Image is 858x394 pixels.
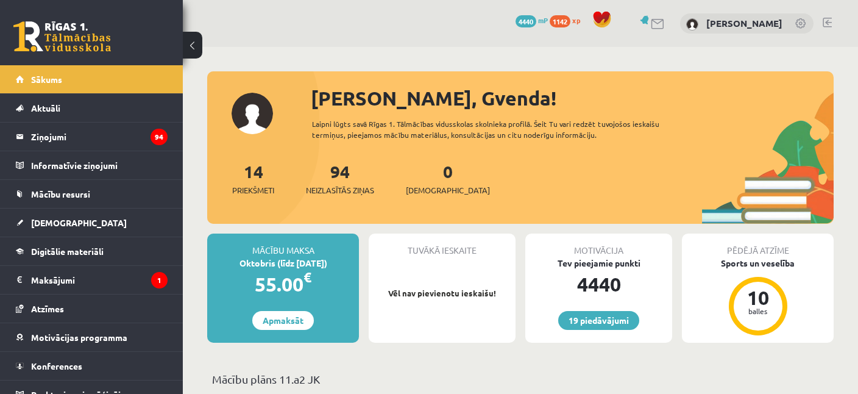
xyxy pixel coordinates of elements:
[31,102,60,113] span: Aktuāli
[207,234,359,257] div: Mācību maksa
[306,160,374,196] a: 94Neizlasītās ziņas
[516,15,548,25] a: 4440 mP
[207,270,359,299] div: 55.00
[16,266,168,294] a: Maksājumi1
[31,266,168,294] legend: Maksājumi
[550,15,586,25] a: 1142 xp
[682,234,834,257] div: Pēdējā atzīme
[207,257,359,270] div: Oktobris (līdz [DATE])
[706,17,782,29] a: [PERSON_NAME]
[740,307,776,315] div: balles
[558,311,639,330] a: 19 piedāvājumi
[16,323,168,351] a: Motivācijas programma
[312,118,688,140] div: Laipni lūgts savā Rīgas 1. Tālmācības vidusskolas skolnieka profilā. Šeit Tu vari redzēt tuvojošo...
[406,160,490,196] a: 0[DEMOGRAPHIC_DATA]
[682,257,834,337] a: Sports un veselība 10 balles
[232,160,274,196] a: 14Priekšmeti
[16,65,168,93] a: Sākums
[16,123,168,151] a: Ziņojumi94
[31,151,168,179] legend: Informatīvie ziņojumi
[16,94,168,122] a: Aktuāli
[31,74,62,85] span: Sākums
[31,360,82,371] span: Konferences
[232,184,274,196] span: Priekšmeti
[538,15,548,25] span: mP
[369,234,516,257] div: Tuvākā ieskaite
[16,295,168,323] a: Atzīmes
[31,246,104,257] span: Digitālie materiāli
[740,288,776,307] div: 10
[252,311,314,330] a: Apmaksāt
[13,21,111,52] a: Rīgas 1. Tālmācības vidusskola
[31,332,127,343] span: Motivācijas programma
[31,303,64,314] span: Atzīmes
[16,209,168,237] a: [DEMOGRAPHIC_DATA]
[525,270,672,299] div: 4440
[31,217,127,228] span: [DEMOGRAPHIC_DATA]
[375,287,509,299] p: Vēl nav pievienotu ieskaišu!
[31,123,168,151] legend: Ziņojumi
[16,180,168,208] a: Mācību resursi
[550,15,570,27] span: 1142
[572,15,580,25] span: xp
[682,257,834,270] div: Sports un veselība
[31,188,90,199] span: Mācību resursi
[151,129,168,145] i: 94
[151,272,168,288] i: 1
[525,234,672,257] div: Motivācija
[306,184,374,196] span: Neizlasītās ziņas
[686,18,698,30] img: Gvenda Liepiņa
[16,237,168,265] a: Digitālie materiāli
[525,257,672,270] div: Tev pieejamie punkti
[406,184,490,196] span: [DEMOGRAPHIC_DATA]
[516,15,536,27] span: 4440
[16,151,168,179] a: Informatīvie ziņojumi
[212,371,829,387] p: Mācību plāns 11.a2 JK
[16,352,168,380] a: Konferences
[303,268,311,286] span: €
[311,84,834,113] div: [PERSON_NAME], Gvenda!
